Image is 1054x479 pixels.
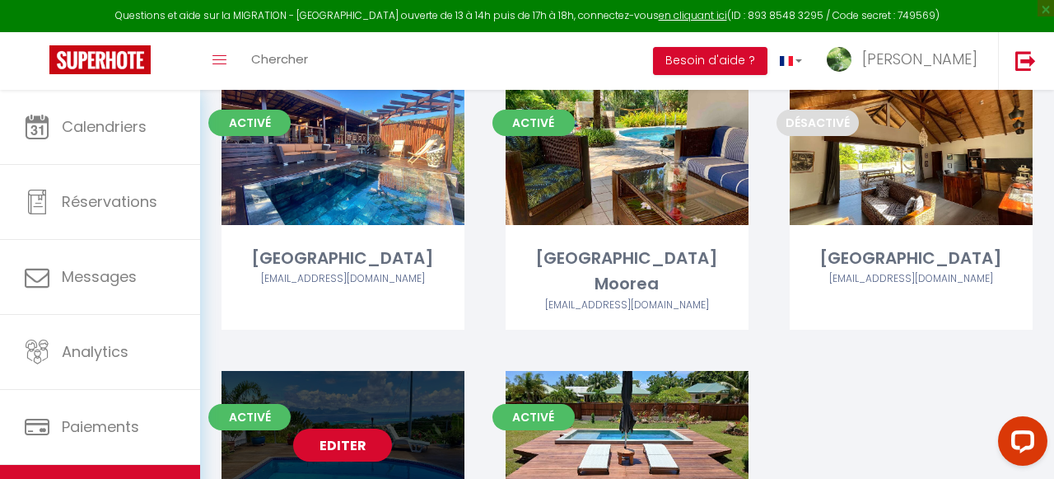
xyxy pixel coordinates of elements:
[577,429,676,462] a: Editer
[861,134,960,167] a: Editer
[222,271,464,287] div: Airbnb
[653,47,767,75] button: Besoin d'aide ?
[827,47,851,72] img: ...
[293,134,392,167] a: Editer
[492,404,575,430] span: Activé
[985,410,1054,479] iframe: LiveChat chat widget
[251,50,308,68] span: Chercher
[62,266,137,287] span: Messages
[239,32,320,90] a: Chercher
[506,246,749,298] div: [GEOGRAPHIC_DATA] Moorea
[49,45,151,74] img: Super Booking
[659,8,727,22] a: en cliquant ici
[208,404,291,430] span: Activé
[62,416,139,437] span: Paiements
[208,110,291,136] span: Activé
[506,298,749,313] div: Airbnb
[1015,50,1036,71] img: logout
[777,110,859,136] span: Désactivé
[62,191,157,212] span: Réservations
[62,116,147,137] span: Calendriers
[293,429,392,462] a: Editer
[492,110,575,136] span: Activé
[577,134,676,167] a: Editer
[62,341,128,362] span: Analytics
[862,49,977,69] span: [PERSON_NAME]
[222,246,464,271] div: [GEOGRAPHIC_DATA]
[790,246,1033,271] div: [GEOGRAPHIC_DATA]
[790,271,1033,287] div: Airbnb
[814,32,998,90] a: ... [PERSON_NAME]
